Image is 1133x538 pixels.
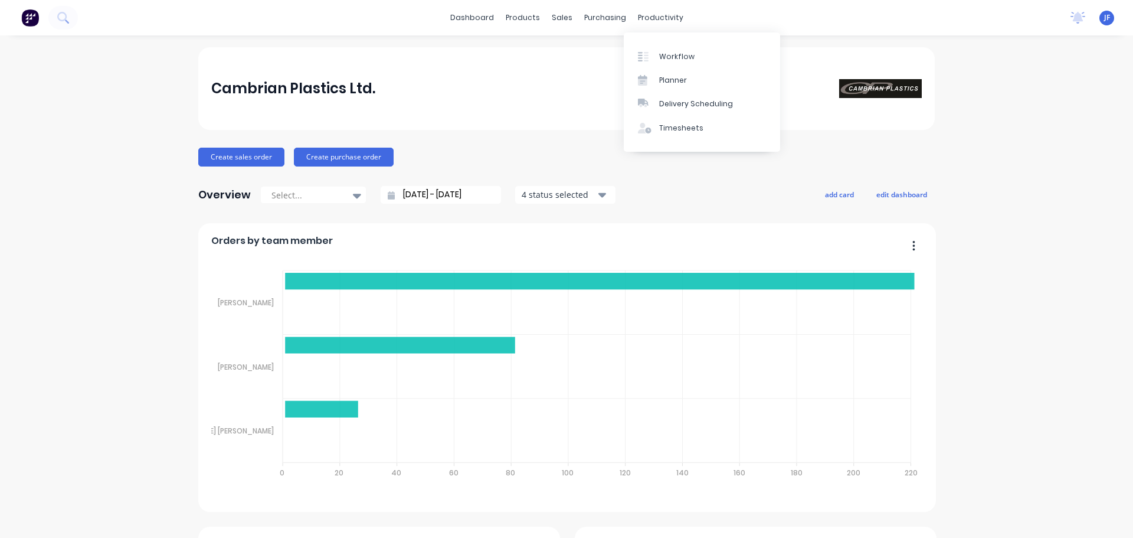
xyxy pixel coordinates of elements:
[869,187,935,202] button: edit dashboard
[632,9,689,27] div: productivity
[500,9,546,27] div: products
[839,79,922,98] img: Cambrian Plastics Ltd.
[546,9,578,27] div: sales
[659,75,687,86] div: Planner
[515,186,615,204] button: 4 status selected
[847,468,860,478] tspan: 200
[562,468,574,478] tspan: 100
[211,77,375,100] div: Cambrian Plastics Ltd.
[1104,12,1110,23] span: JF
[733,468,745,478] tspan: 160
[448,468,458,478] tspan: 60
[444,9,500,27] a: dashboard
[659,99,733,109] div: Delivery Scheduling
[391,468,401,478] tspan: 40
[218,361,274,371] tspan: [PERSON_NAME]
[659,51,695,62] div: Workflow
[21,9,39,27] img: Factory
[790,468,802,478] tspan: 180
[624,92,780,116] a: Delivery Scheduling
[294,148,394,167] button: Create purchase order
[506,468,515,478] tspan: 80
[624,44,780,68] a: Workflow
[198,148,284,167] button: Create sales order
[624,116,780,140] a: Timesheets
[659,123,703,133] div: Timesheets
[211,234,333,248] span: Orders by team member
[218,298,274,308] tspan: [PERSON_NAME]
[904,468,917,478] tspan: 220
[160,426,274,436] tspan: [PERSON_NAME] [PERSON_NAME]
[817,187,862,202] button: add card
[676,468,688,478] tspan: 140
[578,9,632,27] div: purchasing
[198,183,251,207] div: Overview
[280,468,284,478] tspan: 0
[619,468,630,478] tspan: 120
[335,468,343,478] tspan: 20
[624,69,780,92] a: Planner
[522,188,596,201] div: 4 status selected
